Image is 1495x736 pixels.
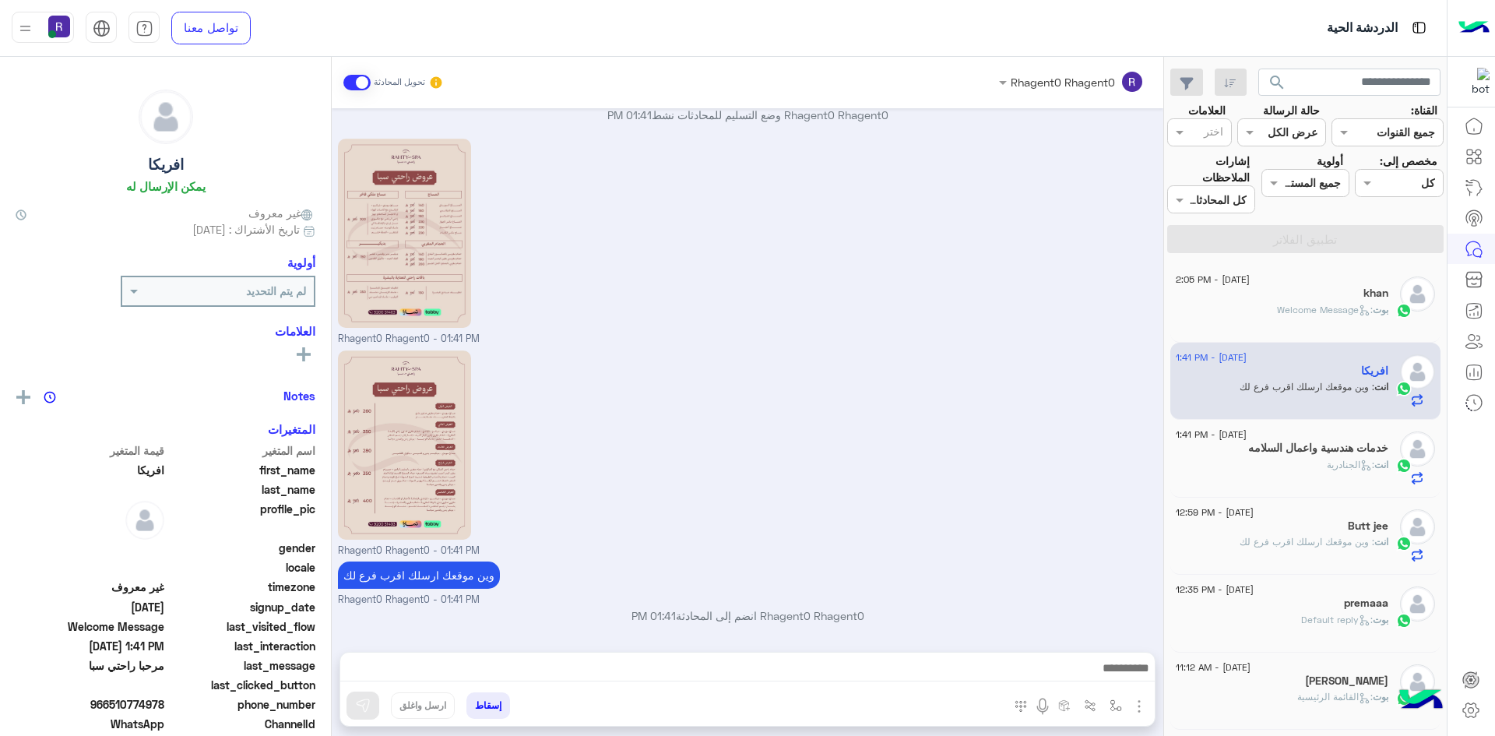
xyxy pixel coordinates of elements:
h6: العلامات [16,324,315,338]
h5: افريكا [1361,364,1388,378]
span: وين موقعك ارسلك اقرب فرع لك [1240,536,1374,548]
span: غير معروف [248,205,315,221]
img: select flow [1110,699,1122,712]
span: ChannelId [167,716,316,732]
span: : القائمة الرئيسية [1297,691,1373,703]
img: tab [93,19,111,37]
span: search [1268,73,1286,92]
img: defaultAdmin.png [1400,509,1435,544]
span: [DATE] - 2:05 PM [1176,273,1250,287]
span: null [16,677,164,693]
span: غير معروف [16,579,164,595]
span: 01:41 PM [631,609,676,622]
label: حالة الرسالة [1263,102,1320,118]
button: search [1258,69,1296,102]
span: locale [167,559,316,576]
span: last_interaction [167,638,316,654]
p: Rhagent0 Rhagent0 انضم إلى المحادثة [338,607,1158,624]
img: WhatsApp [1396,613,1412,629]
span: انت [1374,536,1388,548]
span: قيمة المتغير [16,442,164,459]
span: Rhagent0 Rhagent0 - 01:41 PM [338,593,480,607]
label: العلامات [1188,102,1226,118]
img: send message [355,698,371,713]
img: defaultAdmin.png [125,501,164,540]
span: last_name [167,481,316,498]
span: انت [1374,459,1388,470]
span: [DATE] - 12:59 PM [1176,505,1254,519]
span: بوت [1373,691,1388,703]
span: بوت [1373,304,1388,315]
img: defaultAdmin.png [1400,354,1435,389]
img: defaultAdmin.png [1400,586,1435,622]
img: 322853014244696 [1462,68,1490,96]
span: : Welcome Message [1277,304,1373,315]
img: make a call [1015,700,1027,713]
span: 01:41 PM [607,108,652,121]
span: انت [1374,381,1388,393]
h5: أحمد [1305,674,1388,688]
span: [DATE] - 11:12 AM [1176,660,1251,674]
h6: أولوية [287,255,315,269]
span: 2 [16,716,164,732]
span: last_visited_flow [167,618,316,635]
img: send attachment [1130,697,1149,716]
h5: افريكا [148,156,184,174]
span: افريكا [16,462,164,478]
a: tab [128,12,160,44]
h5: Butt jee [1348,519,1388,533]
p: 2/9/2025, 1:41 PM [338,562,500,589]
span: 2025-09-02T10:41:17.466Z [16,638,164,654]
h5: premaaa [1344,597,1388,610]
span: اسم المتغير [167,442,316,459]
span: 2025-09-02T10:39:29.402Z [16,599,164,615]
h6: المتغيرات [268,422,315,436]
button: Trigger scenario [1078,692,1103,718]
img: send voice note [1033,697,1052,716]
span: profile_pic [167,501,316,537]
h5: khan [1363,287,1388,300]
span: null [16,559,164,576]
button: create order [1052,692,1078,718]
img: Logo [1458,12,1490,44]
img: WhatsApp [1396,536,1412,551]
button: تطبيق الفلاتر [1167,225,1444,253]
span: : Default reply [1301,614,1373,625]
div: اختر [1204,123,1226,143]
label: مخصص إلى: [1380,153,1437,169]
span: مرحبا راحتي سبا [16,657,164,674]
span: تاريخ الأشتراك : [DATE] [192,221,300,238]
h6: Notes [283,389,315,403]
h5: خدمات هندسية واعمال السلامه [1248,442,1388,455]
label: القناة: [1411,102,1437,118]
img: defaultAdmin.png [1400,431,1435,467]
p: الدردشة الحية [1327,18,1398,39]
span: phone_number [167,696,316,713]
span: signup_date [167,599,316,615]
span: timezone [167,579,316,595]
span: [DATE] - 1:41 PM [1176,350,1247,364]
span: 966510774978 [16,696,164,713]
h6: يمكن الإرسال له [126,179,206,193]
span: Welcome Message [16,618,164,635]
span: Rhagent0 Rhagent0 - 01:41 PM [338,544,480,558]
img: 2KfZhNmF2LPYp9isLmpwZw%3D%3D.jpg [338,139,472,328]
span: [DATE] - 1:41 PM [1176,428,1247,442]
span: Rhagent0 Rhagent0 - 01:41 PM [338,332,480,347]
small: تحويل المحادثة [374,76,425,89]
span: gender [167,540,316,556]
label: إشارات الملاحظات [1167,153,1250,186]
span: first_name [167,462,316,478]
img: tab [135,19,153,37]
span: : الجنادرية [1327,459,1374,470]
img: userImage [48,16,70,37]
img: defaultAdmin.png [139,90,192,143]
img: notes [44,391,56,403]
span: null [16,540,164,556]
img: 2KfZhNio2KfZgtin2KouanBn.jpg [338,350,472,540]
button: select flow [1103,692,1129,718]
button: إسقاط [466,692,510,719]
label: أولوية [1317,153,1343,169]
img: defaultAdmin.png [1400,276,1435,312]
span: بوت [1373,614,1388,625]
